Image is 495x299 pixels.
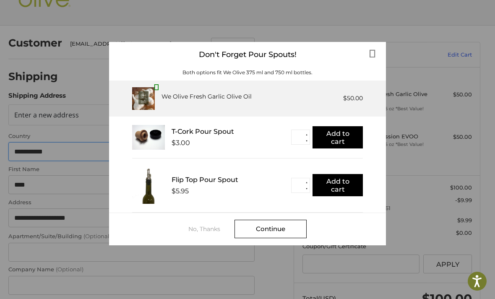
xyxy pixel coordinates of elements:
div: Flip Top Pour Spout [172,176,291,184]
img: T_Cork__22625.1711686153.233.225.jpg [132,125,165,150]
button: ▲ [303,131,310,138]
div: T-Cork Pour Spout [172,127,291,135]
div: Continue [234,220,307,238]
div: $5.95 [172,187,189,195]
button: ▲ [303,179,310,186]
iframe: Google Customer Reviews [426,276,495,299]
button: Add to cart [313,174,363,196]
div: No, Thanks [188,226,234,232]
div: Don't Forget Pour Spouts! [109,42,386,68]
button: ▼ [303,186,310,192]
button: Open LiveChat chat widget [96,11,107,21]
div: $50.00 [343,94,363,103]
img: FTPS_bottle__43406.1705089544.233.225.jpg [132,167,165,204]
div: $3.00 [172,139,190,147]
p: We're away right now. Please check back later! [12,13,95,19]
button: ▼ [303,138,310,144]
button: Add to cart [313,126,363,148]
div: We Olive Fresh Garlic Olive Oil [162,92,252,101]
div: Both options fit We Olive 375 ml and 750 ml bottles. [109,69,386,76]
